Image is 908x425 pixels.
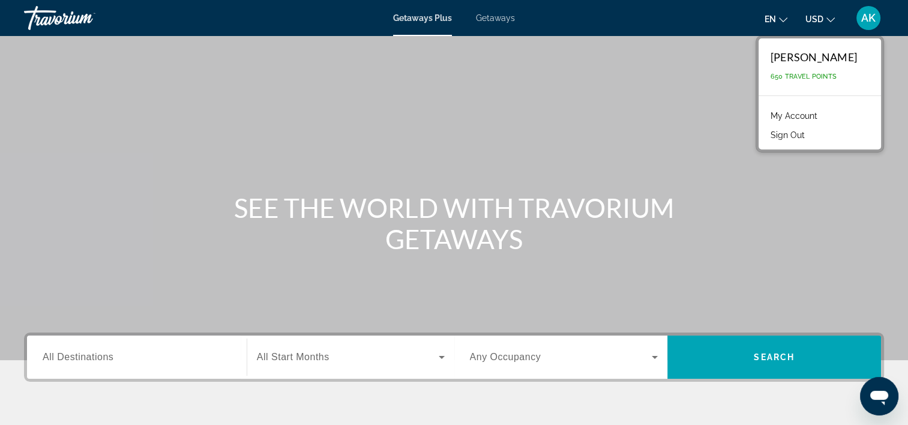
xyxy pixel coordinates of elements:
a: Getaways Plus [393,13,452,23]
span: Search [754,352,795,362]
iframe: Button to launch messaging window [860,377,898,415]
button: Change language [765,10,787,28]
a: Getaways [476,13,515,23]
span: AK [861,12,876,24]
div: [PERSON_NAME] [771,50,857,64]
span: en [765,14,776,24]
a: Travorium [24,2,144,34]
h1: SEE THE WORLD WITH TRAVORIUM GETAWAYS [229,192,679,255]
button: Search [667,336,881,379]
span: USD [805,14,823,24]
span: 650 Travel Points [771,73,837,80]
a: My Account [765,108,823,124]
span: All Start Months [257,352,329,362]
button: Change currency [805,10,835,28]
button: Sign Out [765,127,811,143]
button: User Menu [853,5,884,31]
span: All Destinations [43,352,113,362]
div: Search widget [27,336,881,379]
span: Any Occupancy [470,352,541,362]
